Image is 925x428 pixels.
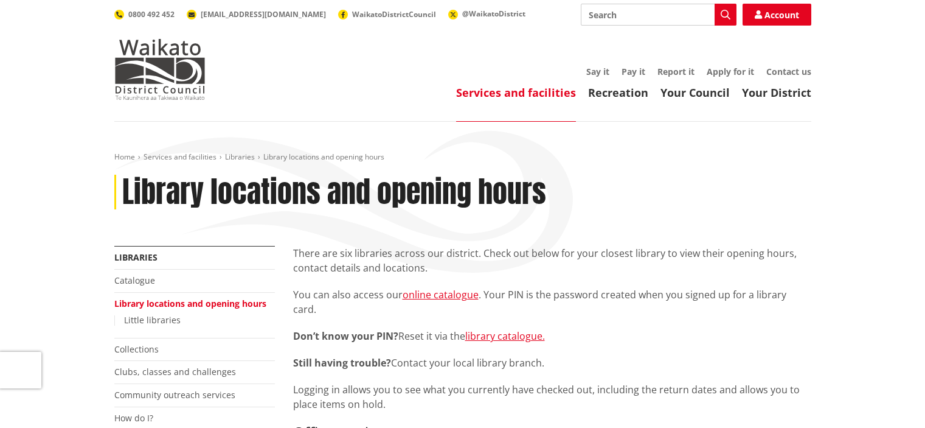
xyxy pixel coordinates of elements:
h1: Library locations and opening hours [122,175,546,210]
a: Library locations and opening hours [114,298,266,309]
a: Your District [742,85,811,100]
nav: breadcrumb [114,152,811,163]
p: Reset it via the [293,329,811,343]
a: Services and facilities [144,152,217,162]
a: Community outreach services [114,389,235,401]
p: You can also access our . Your PIN is the password created when you signed up for a library card. [293,287,811,317]
a: Services and facilities [456,85,576,100]
strong: Still having trouble? [293,356,391,370]
a: WaikatoDistrictCouncil [338,9,436,19]
a: Contact us [766,66,811,77]
span: [EMAIL_ADDRESS][DOMAIN_NAME] [201,9,326,19]
a: Catalogue [114,275,155,286]
a: Recreation [588,85,648,100]
p: Logging in allows you to see what you currently have checked out, including the return dates and ... [293,382,811,412]
p: There are six libraries across our district. Check out below for your closest library to view the... [293,246,811,275]
span: WaikatoDistrictCouncil [352,9,436,19]
p: Contact your local library branch. [293,356,811,370]
a: [EMAIL_ADDRESS][DOMAIN_NAME] [187,9,326,19]
a: Say it [586,66,609,77]
a: Home [114,152,135,162]
a: Collections [114,343,159,355]
a: library catalogue. [465,329,545,343]
span: Library locations and opening hours [263,152,384,162]
a: Account [743,4,811,26]
a: 0800 492 452 [114,9,175,19]
a: Your Council [660,85,730,100]
a: Pay it [622,66,645,77]
span: @WaikatoDistrict [462,9,525,19]
a: Libraries [225,152,255,162]
a: Libraries [114,251,158,263]
span: 0800 492 452 [128,9,175,19]
a: Little libraries [124,314,181,326]
a: How do I? [114,412,153,424]
strong: Don’t know your PIN? [293,329,398,343]
input: Search input [581,4,736,26]
a: Report it [657,66,695,77]
img: Waikato District Council - Te Kaunihera aa Takiwaa o Waikato [114,39,206,100]
a: Clubs, classes and challenges [114,366,236,377]
a: Apply for it [707,66,754,77]
a: @WaikatoDistrict [448,9,525,19]
a: online catalogue [403,288,479,301]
